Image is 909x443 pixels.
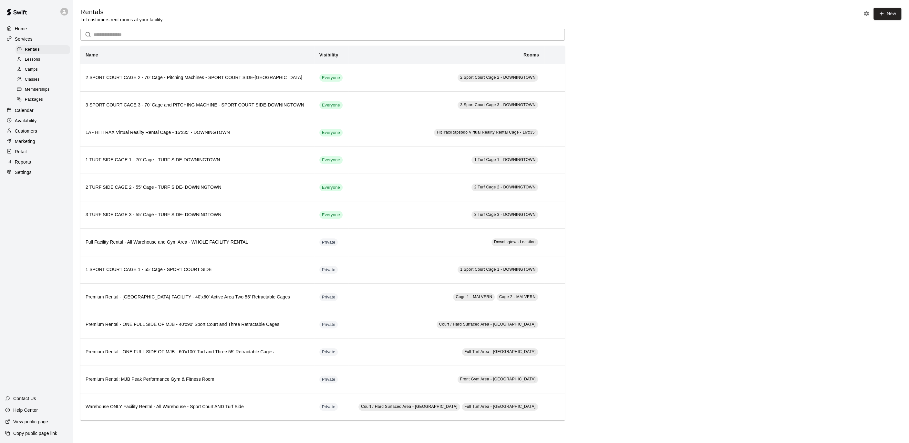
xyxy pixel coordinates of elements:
[5,157,67,167] a: Reports
[5,136,67,146] a: Marketing
[86,156,309,164] h6: 1 TURF SIDE CAGE 1 - 70' Cage - TURF SIDE-DOWNINGTOWN
[319,212,343,218] span: Everyone
[474,157,535,162] span: 1 Turf Cage 1 - DOWNINGTOWN
[319,321,338,328] div: This service is hidden, and can only be accessed via a direct link
[15,36,33,42] p: Services
[15,107,34,114] p: Calendar
[15,45,73,55] a: Rentals
[319,348,338,356] div: This service is hidden, and can only be accessed via a direct link
[319,322,338,328] span: Private
[319,184,343,191] div: This service is visible to all of your customers
[86,403,309,410] h6: Warehouse ONLY Facility Rental - All Warehouse - Sport Court AND Turf Side
[319,293,338,301] div: This service is hidden, and can only be accessed via a direct link
[86,74,309,81] h6: 2 SPORT COURT CAGE 2 - 70' Cage - Pitching Machines - SPORT COURT SIDE-[GEOGRAPHIC_DATA]
[86,348,309,356] h6: Premium Rental - ONE FULL SIDE OF MJB - 60'x100' Turf and Three 55' Retractable Cages
[474,212,535,217] span: 3 Turf Cage 3 - DOWNINGTOWN
[319,130,343,136] span: Everyone
[319,239,338,246] span: Private
[13,395,36,402] p: Contact Us
[439,322,536,327] span: Court / Hard Surfaced Area - [GEOGRAPHIC_DATA]
[460,377,536,381] span: Front Gym Area - [GEOGRAPHIC_DATA]
[464,404,536,409] span: Full Turf Area - [GEOGRAPHIC_DATA]
[319,403,338,411] div: This service is hidden, and can only be accessed via a direct link
[319,75,343,81] span: Everyone
[319,101,343,109] div: This service is visible to all of your customers
[86,321,309,328] h6: Premium Rental - ONE FULL SIDE OF MJB - 40'x90' Sport Court and Three Retractable Cages
[25,56,40,63] span: Lessons
[13,418,48,425] p: View public page
[15,138,35,145] p: Marketing
[15,25,27,32] p: Home
[15,148,27,155] p: Retail
[5,24,67,34] div: Home
[5,34,67,44] a: Services
[319,129,343,136] div: This service is visible to all of your customers
[319,266,338,274] div: This service is hidden, and can only be accessed via a direct link
[456,295,492,299] span: Cage 1 - MALVERN
[15,159,31,165] p: Reports
[15,85,73,95] a: Memberships
[460,75,535,80] span: 2 Sport Court Cage 2 - DOWNINGTOWN
[80,8,163,16] h5: Rentals
[13,430,57,437] p: Copy public page link
[86,184,309,191] h6: 2 TURF SIDE CAGE 2 - 55' Cage - TURF SIDE- DOWNINGTOWN
[5,116,67,126] a: Availability
[319,102,343,108] span: Everyone
[319,377,338,383] span: Private
[873,8,901,20] a: New
[15,55,73,65] a: Lessons
[319,52,338,57] b: Visibility
[474,185,535,189] span: 2 Turf Cage 2 - DOWNINGTOWN
[15,65,73,75] a: Camps
[319,211,343,219] div: This service is visible to all of your customers
[86,52,98,57] b: Name
[319,349,338,355] span: Private
[15,55,70,64] div: Lessons
[86,294,309,301] h6: Premium Rental - [GEOGRAPHIC_DATA] FACILITY - 40'x60' Active Area Two 55' Retractable Cages
[460,103,535,107] span: 3 Sport Court Cage 3 - DOWNINGTOWN
[15,95,70,104] div: Packages
[86,376,309,383] h6: Premium Rental: MJB Peak Performance Gym & Fitness Room
[319,294,338,300] span: Private
[15,45,70,54] div: Rentals
[319,267,338,273] span: Private
[86,102,309,109] h6: 3 SPORT COURT CAGE 3 - 70' Cage and PITCHING MACHINE - SPORT COURT SIDE-DOWNINGTOWN
[437,130,535,135] span: HitTrax/Rapsodo Virtual Reality Rental Cage - 16'x35'
[460,267,535,272] span: 1 Sport Court Cage 1 - DOWNINGTOWN
[5,106,67,115] a: Calendar
[15,75,70,84] div: Classes
[25,46,40,53] span: Rentals
[319,157,343,163] span: Everyone
[319,376,338,383] div: This service is hidden, and can only be accessed via a direct link
[80,46,565,420] table: simple table
[319,156,343,164] div: This service is visible to all of your customers
[80,16,163,23] p: Let customers rent rooms at your facility.
[319,185,343,191] span: Everyone
[319,74,343,82] div: This service is visible to all of your customers
[862,9,871,18] button: Rental settings
[15,95,73,105] a: Packages
[499,295,536,299] span: Cage 2 - MALVERN
[86,239,309,246] h6: Full Facility Rental - All Warehouse and Gym Area - WHOLE FACILITY RENTAL
[5,126,67,136] a: Customers
[25,86,49,93] span: Memberships
[15,65,70,74] div: Camps
[13,407,38,413] p: Help Center
[15,85,70,94] div: Memberships
[25,96,43,103] span: Packages
[361,404,458,409] span: Court / Hard Surfaced Area - [GEOGRAPHIC_DATA]
[5,167,67,177] a: Settings
[319,404,338,410] span: Private
[5,147,67,156] div: Retail
[319,238,338,246] div: This service is hidden, and can only be accessed via a direct link
[25,76,39,83] span: Classes
[15,128,37,134] p: Customers
[86,266,309,273] h6: 1 SPORT COURT CAGE 1 - 55' Cage - SPORT COURT SIDE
